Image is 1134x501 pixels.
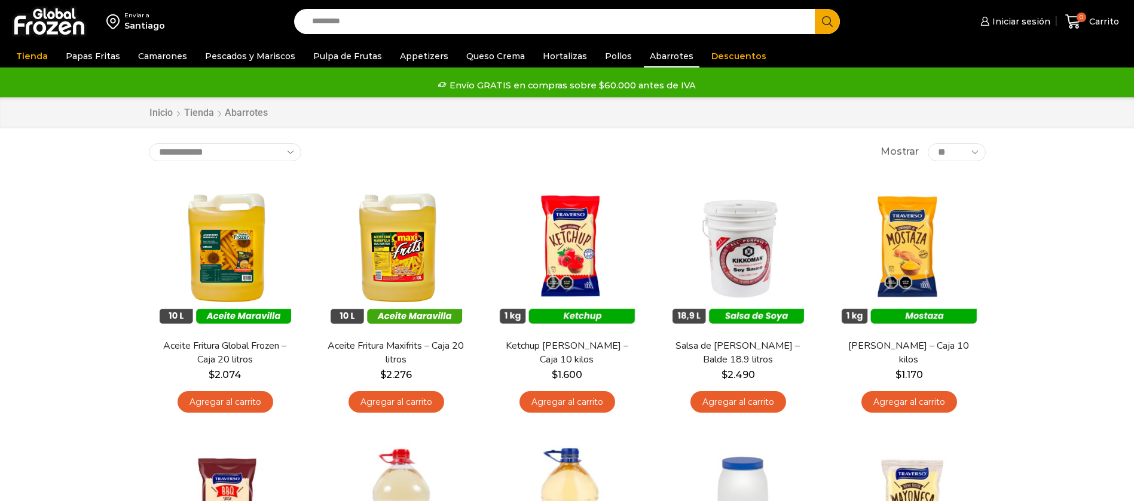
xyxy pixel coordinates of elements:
a: Agregar al carrito: “Salsa de Soya Kikkoman - Balde 18.9 litros” [690,391,786,413]
span: $ [209,369,215,380]
a: Aceite Fritura Global Frozen – Caja 20 litros [156,339,294,367]
h1: Abarrotes [225,107,268,118]
a: Pulpa de Frutas [307,45,388,67]
span: Iniciar sesión [989,16,1050,27]
span: Carrito [1086,16,1119,27]
img: address-field-icon.svg [106,11,124,32]
a: Appetizers [394,45,454,67]
span: $ [380,369,386,380]
nav: Breadcrumb [149,106,268,120]
a: Agregar al carrito: “Ketchup Traverso - Caja 10 kilos” [519,391,615,413]
bdi: 1.600 [552,369,582,380]
bdi: 2.074 [209,369,242,380]
bdi: 2.276 [380,369,412,380]
a: Ketchup [PERSON_NAME] – Caja 10 kilos [498,339,635,367]
bdi: 1.170 [895,369,923,380]
a: Tienda [10,45,54,67]
select: Pedido de la tienda [149,143,301,161]
span: $ [722,369,728,380]
a: Queso Crema [460,45,531,67]
a: Tienda [184,106,215,120]
a: Aceite Fritura Maxifrits – Caja 20 litros [327,339,464,367]
a: Agregar al carrito: “Mostaza Traverso - Caja 10 kilos” [861,391,957,413]
a: Pescados y Mariscos [199,45,301,67]
a: Pollos [599,45,638,67]
a: Agregar al carrito: “Aceite Fritura Global Frozen – Caja 20 litros” [178,391,273,413]
a: Inicio [149,106,173,120]
a: Descuentos [705,45,772,67]
a: Agregar al carrito: “Aceite Fritura Maxifrits - Caja 20 litros” [349,391,444,413]
div: Enviar a [124,11,165,20]
span: 0 [1077,13,1086,22]
a: Iniciar sesión [977,10,1050,33]
a: Hortalizas [537,45,593,67]
a: Papas Fritas [60,45,126,67]
span: $ [895,369,901,380]
a: [PERSON_NAME] – Caja 10 kilos [840,339,977,367]
a: Camarones [132,45,193,67]
a: 0 Carrito [1062,8,1122,36]
div: Santiago [124,20,165,32]
bdi: 2.490 [722,369,755,380]
a: Abarrotes [644,45,699,67]
span: $ [552,369,558,380]
span: Mostrar [881,145,919,159]
button: Search button [815,9,840,34]
a: Salsa de [PERSON_NAME] – Balde 18.9 litros [669,339,806,367]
